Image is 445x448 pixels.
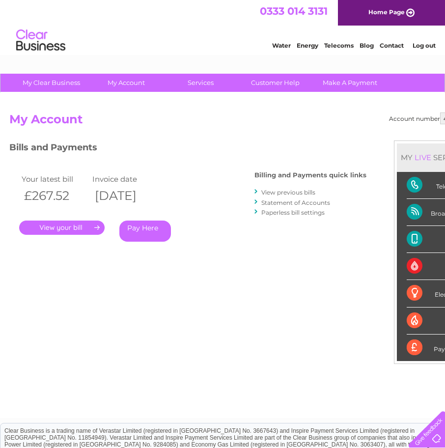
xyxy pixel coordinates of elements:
[9,140,366,158] h3: Bills and Payments
[360,42,374,49] a: Blog
[297,42,318,49] a: Energy
[261,189,315,196] a: View previous bills
[19,186,90,206] th: £267.52
[90,172,161,186] td: Invoice date
[11,74,92,92] a: My Clear Business
[309,74,390,92] a: Make A Payment
[119,221,171,242] a: Pay Here
[324,42,354,49] a: Telecoms
[19,221,105,235] a: .
[261,199,330,206] a: Statement of Accounts
[85,74,167,92] a: My Account
[16,26,66,56] img: logo.png
[254,171,366,179] h4: Billing and Payments quick links
[19,172,90,186] td: Your latest bill
[90,186,161,206] th: [DATE]
[235,74,316,92] a: Customer Help
[272,42,291,49] a: Water
[160,74,241,92] a: Services
[260,5,328,17] a: 0333 014 3131
[413,153,433,162] div: LIVE
[413,42,436,49] a: Log out
[380,42,404,49] a: Contact
[261,209,325,216] a: Paperless bill settings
